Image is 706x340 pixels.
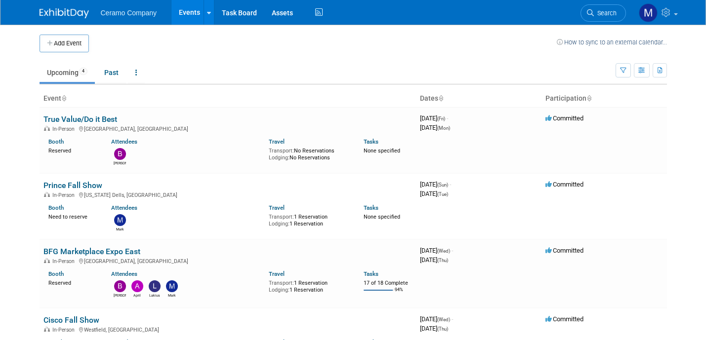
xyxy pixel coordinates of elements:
[420,247,453,254] span: [DATE]
[452,247,453,254] span: -
[61,94,66,102] a: Sort by Event Name
[541,90,667,107] th: Participation
[111,270,137,277] a: Attendees
[48,212,97,221] div: Need to reserve
[114,292,126,298] div: Brian Howard
[437,317,450,322] span: (Wed)
[420,124,450,131] span: [DATE]
[557,38,667,46] a: How to sync to an external calendar...
[416,90,541,107] th: Dates
[166,292,178,298] div: Mark Ries
[395,287,403,301] td: 94%
[114,148,126,160] img: Brian Howard
[269,138,285,145] a: Travel
[545,315,583,323] span: Committed
[97,63,126,82] a: Past
[52,258,78,264] span: In-Person
[79,68,87,75] span: 4
[420,256,448,264] span: [DATE]
[40,8,89,18] img: ExhibitDay
[269,212,349,227] div: 1 Reservation 1 Reservation
[44,192,50,197] img: In-Person Event
[269,270,285,277] a: Travel
[437,326,448,332] span: (Thu)
[114,214,126,226] img: Mark Ries
[131,280,143,292] img: April Rockett
[438,94,443,102] a: Sort by Start Date
[48,270,64,277] a: Booth
[420,325,448,332] span: [DATE]
[450,181,451,188] span: -
[437,191,448,197] span: (Tue)
[269,148,294,154] span: Transport:
[437,182,448,188] span: (Sun)
[437,116,445,121] span: (Fri)
[149,280,161,292] img: Lakius Mccoy
[52,126,78,132] span: In-Person
[166,280,178,292] img: Mark Ries
[44,126,50,131] img: In-Person Event
[639,3,658,22] img: Mark Ries
[114,226,126,232] div: Mark Ries
[48,204,64,211] a: Booth
[111,204,137,211] a: Attendees
[114,160,126,166] div: Brian Howard
[452,315,453,323] span: -
[43,190,412,198] div: [US_STATE] Dells, [GEOGRAPHIC_DATA]
[437,248,450,254] span: (Wed)
[52,327,78,333] span: In-Person
[131,292,143,298] div: April Rockett
[545,247,583,254] span: Committed
[269,146,349,161] div: No Reservations No Reservations
[43,181,102,190] a: Prince Fall Show
[545,114,583,122] span: Committed
[420,315,453,323] span: [DATE]
[48,146,97,154] div: Reserved
[111,138,137,145] a: Attendees
[364,214,400,220] span: None specified
[420,190,448,197] span: [DATE]
[43,315,99,325] a: Cisco Fall Show
[43,257,412,264] div: [GEOGRAPHIC_DATA], [GEOGRAPHIC_DATA]
[437,258,448,263] span: (Thu)
[581,4,626,22] a: Search
[364,148,400,154] span: None specified
[586,94,591,102] a: Sort by Participation Type
[40,90,416,107] th: Event
[269,221,290,227] span: Lodging:
[594,9,617,17] span: Search
[269,287,290,293] span: Lodging:
[43,124,412,132] div: [GEOGRAPHIC_DATA], [GEOGRAPHIC_DATA]
[269,278,349,293] div: 1 Reservation 1 Reservation
[148,292,161,298] div: Lakius Mccoy
[364,270,378,277] a: Tasks
[101,9,157,17] span: Ceramo Company
[364,204,378,211] a: Tasks
[52,192,78,198] span: In-Person
[420,114,448,122] span: [DATE]
[48,278,97,287] div: Reserved
[269,204,285,211] a: Travel
[269,280,294,286] span: Transport:
[43,247,140,256] a: BFG Marketplace Expo East
[447,114,448,122] span: -
[44,258,50,263] img: In-Person Event
[364,280,412,287] div: 17 of 18 Complete
[437,125,450,131] span: (Mon)
[48,138,64,145] a: Booth
[43,114,117,124] a: True Value/Do it Best
[114,280,126,292] img: Brian Howard
[364,138,378,145] a: Tasks
[40,35,89,52] button: Add Event
[269,214,294,220] span: Transport:
[40,63,95,82] a: Upcoming4
[545,181,583,188] span: Committed
[44,327,50,332] img: In-Person Event
[420,181,451,188] span: [DATE]
[269,154,290,161] span: Lodging:
[43,325,412,333] div: Westfield, [GEOGRAPHIC_DATA]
